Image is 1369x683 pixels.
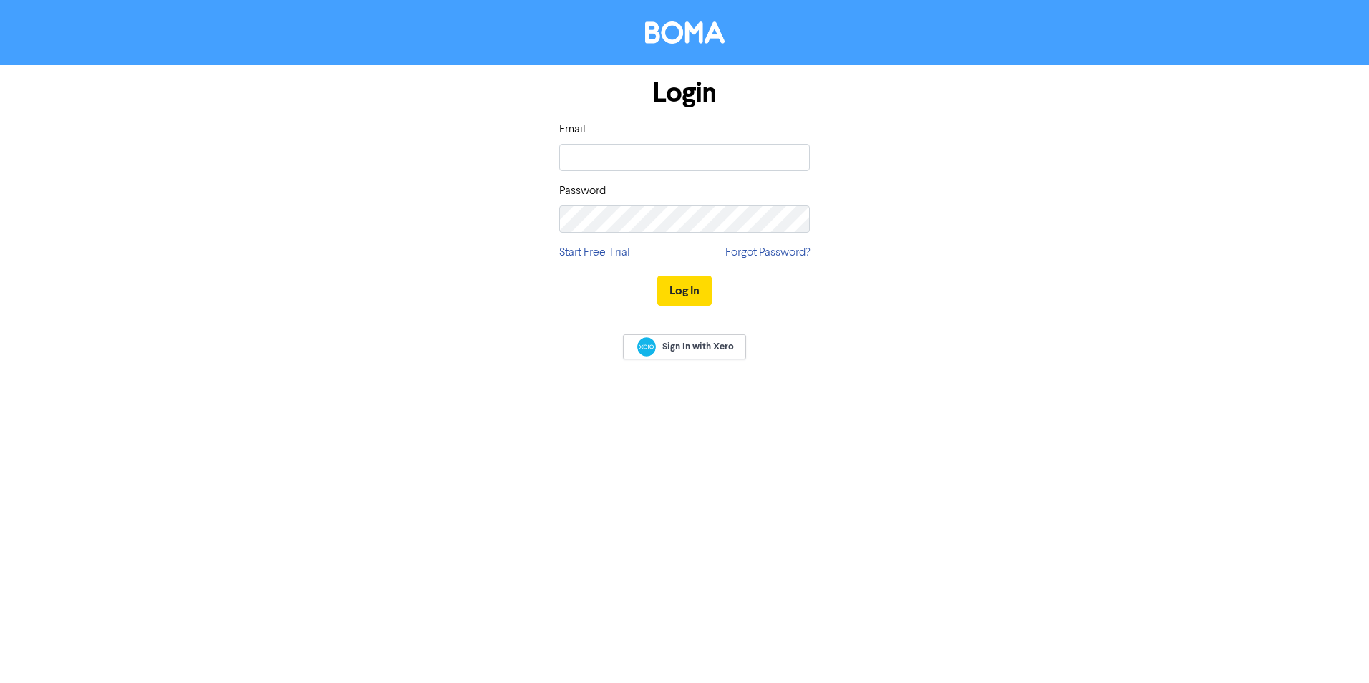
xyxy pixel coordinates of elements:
span: Sign In with Xero [662,340,734,353]
a: Sign In with Xero [623,334,746,359]
a: Start Free Trial [559,244,630,261]
label: Email [559,121,586,138]
a: Forgot Password? [725,244,810,261]
label: Password [559,183,606,200]
button: Log In [657,276,712,306]
h1: Login [559,77,810,110]
img: BOMA Logo [645,21,725,44]
img: Xero logo [637,337,656,357]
